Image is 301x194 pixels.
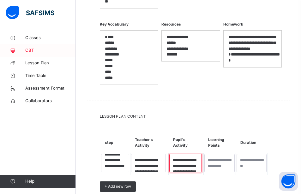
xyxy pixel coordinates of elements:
span: Time Table [25,73,76,79]
span: Collaborators [25,98,76,104]
span: + Add new row [105,184,131,189]
span: Help [25,178,75,185]
th: Teacher's Activity [130,132,168,153]
button: Open asap [279,172,298,191]
th: Duration [236,132,268,153]
span: LESSON PLAN CONTENT [100,114,277,119]
th: Learning Points [203,132,236,153]
span: CBT [25,47,76,54]
span: Key Vocabulary [100,18,158,30]
span: Lesson Plan [25,60,76,66]
span: Classes [25,35,76,41]
span: Homework [223,18,282,30]
img: safsims [6,6,54,19]
th: step [100,132,130,153]
span: Resources [161,18,220,30]
span: Assessment Format [25,85,76,91]
th: Pupil's Activity [168,132,203,153]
